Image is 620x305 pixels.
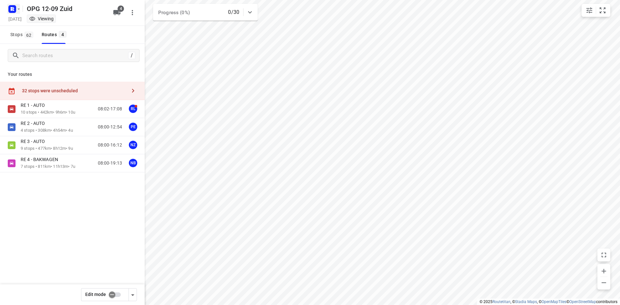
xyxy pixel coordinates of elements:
[583,4,596,17] button: Map settings
[22,51,128,61] input: Search routes
[98,160,122,167] p: 08:00-19:13
[21,157,62,162] p: RE 4 - BAKWAGEN
[118,5,124,12] span: 4
[29,15,54,22] div: You are currently in view mode. To make any changes, go to edit project.
[110,6,123,19] button: 4
[582,4,610,17] div: small contained button group
[25,32,33,38] span: 62
[129,290,137,299] div: Driver app settings
[21,109,75,116] p: 10 stops • 442km • 9h6m • 10u
[22,88,127,93] div: 32 stops were unscheduled
[596,4,609,17] button: Fit zoom
[492,300,511,304] a: Routetitan
[8,71,137,78] p: Your routes
[98,106,122,112] p: 08:02-17:08
[98,124,122,130] p: 08:00-12:54
[542,300,566,304] a: OpenMapTiles
[515,300,537,304] a: Stadia Maps
[85,292,106,297] span: Edit mode
[228,8,239,16] p: 0/30
[21,127,73,134] p: 4 stops • 308km • 4h54m • 4u
[21,120,49,126] p: RE 2 - AUTO
[21,102,49,108] p: RE 1 - AUTO
[59,31,67,37] span: 4
[21,164,75,170] p: 7 stops • 811km • 11h13m • 7u
[21,146,73,152] p: 9 stops • 477km • 8h12m • 9u
[158,10,190,15] span: Progress (0%)
[21,138,49,144] p: RE 3 - AUTO
[480,300,617,304] li: © 2025 , © , © © contributors
[569,300,596,304] a: OpenStreetMap
[98,142,122,148] p: 08:00-16:12
[10,31,35,39] span: Stops
[42,31,68,39] div: Routes
[128,52,135,59] div: /
[126,6,139,19] button: More
[153,4,258,21] div: Progress (0%)0/30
